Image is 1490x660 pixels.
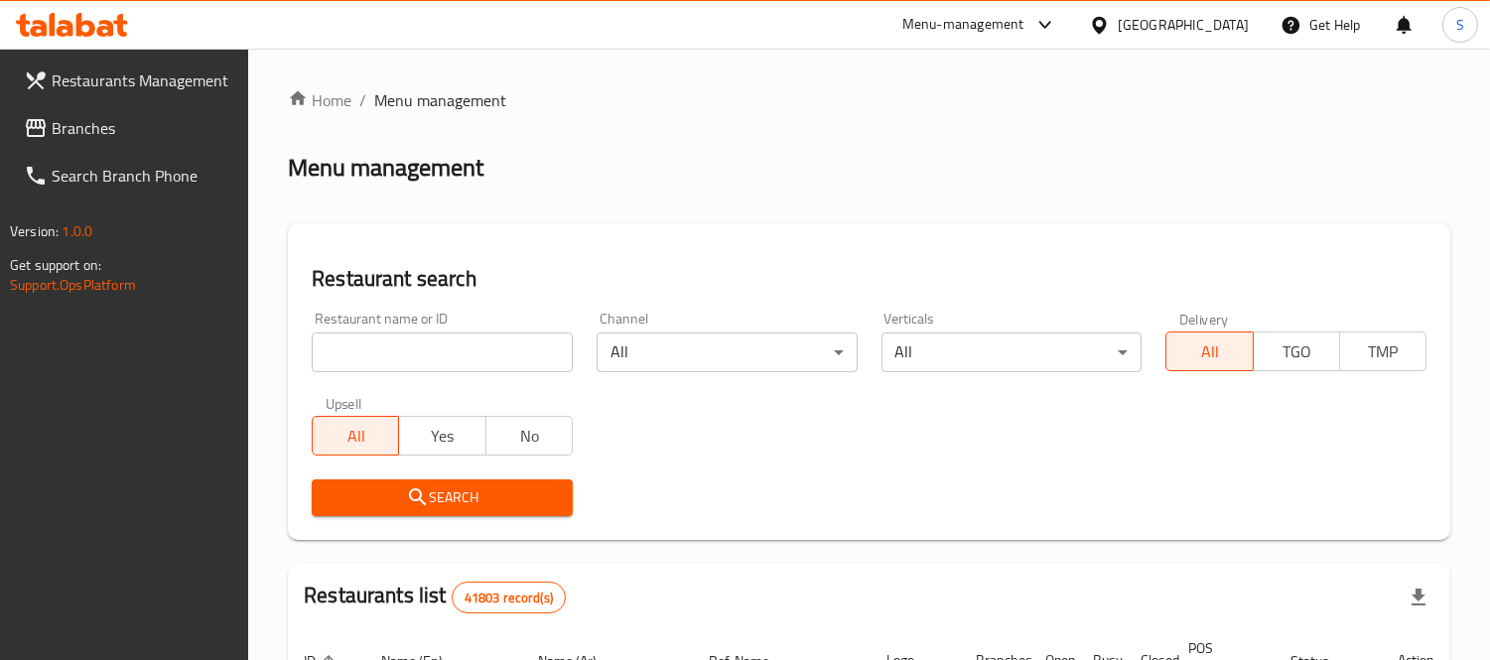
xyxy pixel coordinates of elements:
button: All [312,416,399,456]
div: All [881,332,1143,372]
div: [GEOGRAPHIC_DATA] [1118,14,1249,36]
a: Branches [8,104,249,152]
button: Search [312,479,573,516]
button: All [1165,331,1253,371]
span: Get support on: [10,252,101,278]
div: Export file [1395,574,1442,621]
span: Search Branch Phone [52,164,233,188]
nav: breadcrumb [288,88,1450,112]
h2: Menu management [288,152,483,184]
span: 1.0.0 [62,218,92,244]
a: Restaurants Management [8,57,249,104]
input: Search for restaurant name or ID.. [312,332,573,372]
span: Search [328,485,557,510]
span: TMP [1348,337,1419,366]
button: TMP [1339,331,1426,371]
span: All [1174,337,1245,366]
span: Branches [52,116,233,140]
span: Menu management [374,88,506,112]
button: No [485,416,573,456]
span: Version: [10,218,59,244]
a: Search Branch Phone [8,152,249,199]
span: All [321,422,391,451]
a: Support.OpsPlatform [10,272,136,298]
span: No [494,422,565,451]
span: Yes [407,422,477,451]
button: TGO [1253,331,1340,371]
h2: Restaurants list [304,581,566,613]
button: Yes [398,416,485,456]
label: Upsell [326,396,362,410]
span: TGO [1262,337,1332,366]
div: All [597,332,858,372]
a: Home [288,88,351,112]
div: Total records count [452,582,566,613]
span: Restaurants Management [52,68,233,92]
div: Menu-management [902,13,1024,37]
li: / [359,88,366,112]
span: S [1456,14,1464,36]
h2: Restaurant search [312,264,1426,294]
span: 41803 record(s) [453,589,565,607]
label: Delivery [1179,312,1229,326]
